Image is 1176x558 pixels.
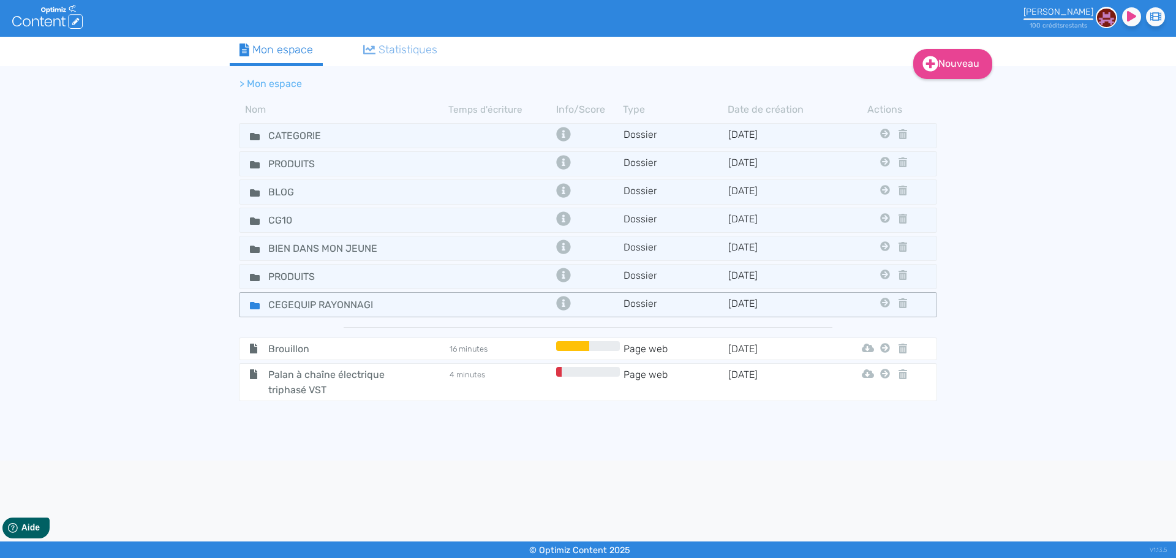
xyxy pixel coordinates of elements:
[623,296,728,314] td: Dossier
[728,341,832,356] td: [DATE]
[259,341,397,356] span: Brouillon
[1084,21,1087,29] span: s
[259,127,351,145] input: Nom de dossier
[259,268,351,285] input: Nom de dossier
[259,183,351,201] input: Nom de dossier
[728,296,832,314] td: [DATE]
[230,69,842,99] nav: breadcrumb
[913,49,992,79] a: Nouveau
[1096,7,1117,28] img: 7a743e0f062297bab6b6801aa002c8cb
[230,37,323,66] a: Mon espace
[728,367,832,398] td: [DATE]
[728,268,832,285] td: [DATE]
[623,127,728,145] td: Dossier
[239,102,448,117] th: Nom
[623,155,728,173] td: Dossier
[623,102,728,117] th: Type
[623,239,728,257] td: Dossier
[728,102,832,117] th: Date de création
[259,155,351,173] input: Nom de dossier
[259,211,351,229] input: Nom de dossier
[728,211,832,229] td: [DATE]
[623,211,728,229] td: Dossier
[728,183,832,201] td: [DATE]
[1060,21,1063,29] span: s
[877,102,893,117] th: Actions
[1150,541,1167,558] div: V1.13.5
[259,367,397,398] span: Palan à chaîne électrique triphasé VST
[448,341,553,356] td: 16 minutes
[363,42,438,58] div: Statistiques
[239,42,313,58] div: Mon espace
[239,77,302,91] li: > Mon espace
[623,183,728,201] td: Dossier
[1030,21,1087,29] small: 100 crédit restant
[623,367,728,398] td: Page web
[1023,7,1093,17] div: [PERSON_NAME]
[553,102,623,117] th: Info/Score
[353,37,448,63] a: Statistiques
[259,239,388,257] input: Nom de dossier
[728,127,832,145] td: [DATE]
[728,155,832,173] td: [DATE]
[448,367,553,398] td: 4 minutes
[529,545,630,556] small: © Optimiz Content 2025
[623,268,728,285] td: Dossier
[623,341,728,356] td: Page web
[259,296,382,314] input: Nom de dossier
[728,239,832,257] td: [DATE]
[448,102,553,117] th: Temps d'écriture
